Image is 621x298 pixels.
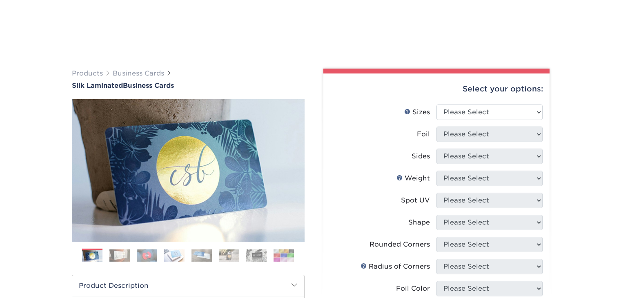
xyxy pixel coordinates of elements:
[72,82,123,89] span: Silk Laminated
[72,82,305,89] h1: Business Cards
[164,249,185,262] img: Business Cards 04
[137,249,157,262] img: Business Cards 03
[246,249,267,262] img: Business Cards 07
[82,246,102,266] img: Business Cards 01
[72,54,305,287] img: Silk Laminated 01
[396,173,430,183] div: Weight
[219,249,239,262] img: Business Cards 06
[369,240,430,249] div: Rounded Corners
[191,249,212,262] img: Business Cards 05
[274,249,294,262] img: Business Cards 08
[330,73,543,105] div: Select your options:
[396,284,430,294] div: Foil Color
[408,218,430,227] div: Shape
[417,129,430,139] div: Foil
[361,262,430,271] div: Radius of Corners
[109,249,130,262] img: Business Cards 02
[72,275,304,296] h2: Product Description
[404,107,430,117] div: Sizes
[113,69,164,77] a: Business Cards
[412,151,430,161] div: Sides
[72,69,103,77] a: Products
[72,82,305,89] a: Silk LaminatedBusiness Cards
[401,196,430,205] div: Spot UV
